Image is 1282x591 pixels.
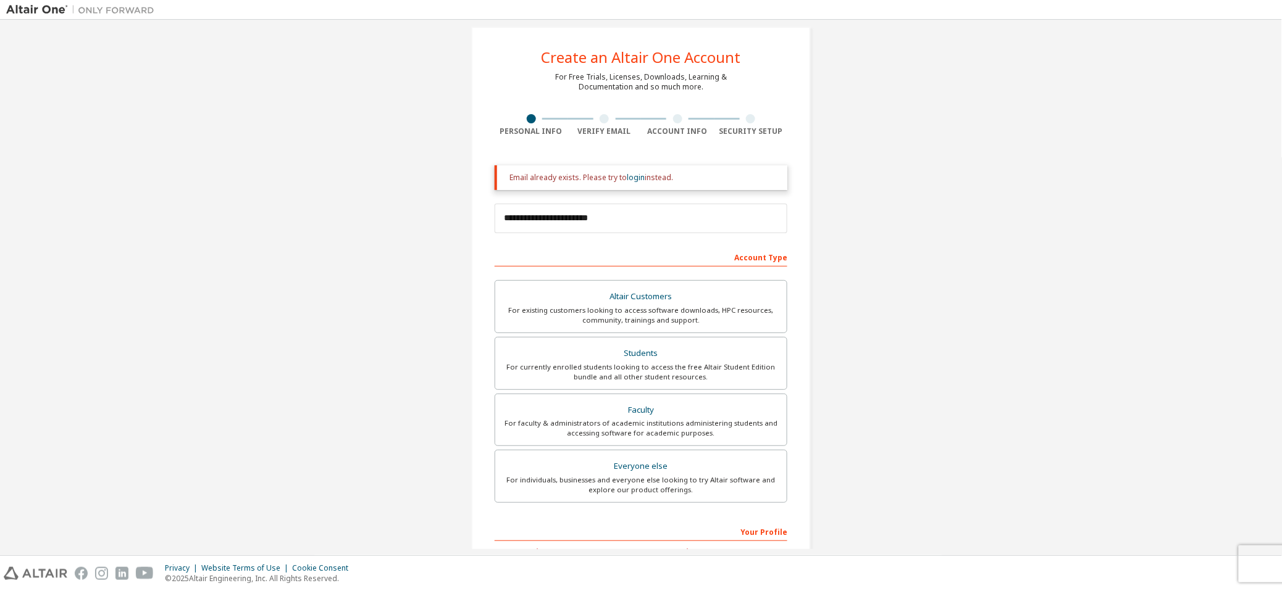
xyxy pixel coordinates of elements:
[4,567,67,580] img: altair_logo.svg
[165,563,201,573] div: Privacy
[555,72,727,92] div: For Free Trials, Licenses, Downloads, Learning & Documentation and so much more.
[75,567,88,580] img: facebook.svg
[568,126,642,136] div: Verify Email
[503,418,779,438] div: For faculty & administrators of academic institutions administering students and accessing softwa...
[201,563,292,573] div: Website Terms of Use
[503,458,779,475] div: Everyone else
[495,521,787,541] div: Your Profile
[627,172,645,183] a: login
[165,573,356,584] p: © 2025 Altair Engineering, Inc. All Rights Reserved.
[503,475,779,495] div: For individuals, businesses and everyone else looking to try Altair software and explore our prod...
[495,126,568,136] div: Personal Info
[6,4,161,16] img: Altair One
[503,402,779,419] div: Faculty
[95,567,108,580] img: instagram.svg
[641,126,714,136] div: Account Info
[503,345,779,362] div: Students
[542,50,741,65] div: Create an Altair One Account
[136,567,154,580] img: youtube.svg
[495,547,637,557] label: First Name
[509,173,777,183] div: Email already exists. Please try to instead.
[714,126,788,136] div: Security Setup
[503,305,779,325] div: For existing customers looking to access software downloads, HPC resources, community, trainings ...
[503,288,779,305] div: Altair Customers
[495,247,787,267] div: Account Type
[115,567,128,580] img: linkedin.svg
[503,362,779,382] div: For currently enrolled students looking to access the free Altair Student Edition bundle and all ...
[292,563,356,573] div: Cookie Consent
[645,547,787,557] label: Last Name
